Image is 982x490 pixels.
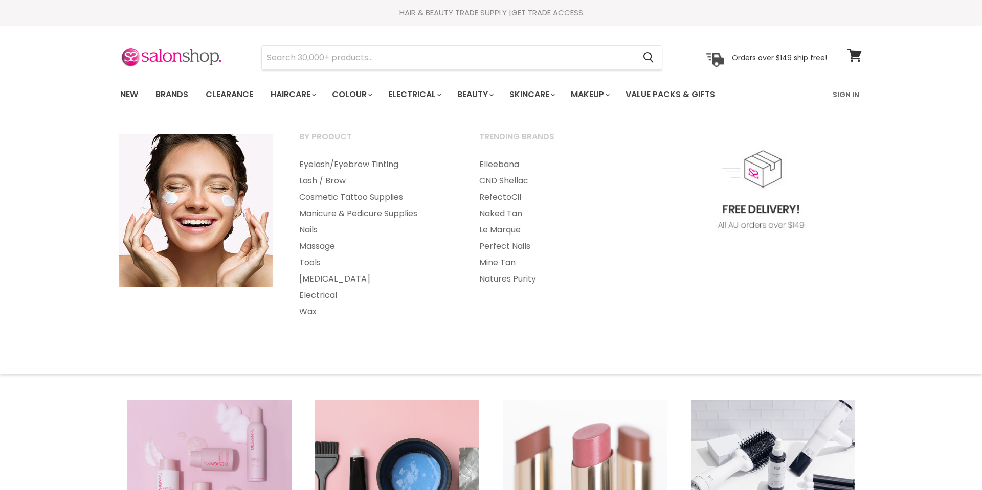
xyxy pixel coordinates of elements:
a: Moroccan Tan [466,254,644,271]
a: Sign In [827,84,865,105]
a: Insight [466,222,644,238]
a: Facial Cleanser [286,173,464,189]
a: Colour [324,84,378,105]
a: Skin Tools [286,156,464,173]
a: Brands [148,84,196,105]
form: Product [261,45,662,70]
a: Body Moisturiser [286,254,464,271]
a: LonVitalite [466,189,644,205]
a: Body Wash [286,238,464,254]
a: Beauty [450,84,500,105]
div: HAIR & BEAUTY TRADE SUPPLY | [107,8,875,18]
a: [MEDICAL_DATA] [286,271,464,287]
a: Eye Care [286,222,464,238]
ul: Main menu [113,80,775,109]
a: By Product [286,129,464,154]
a: New [113,84,146,105]
a: Facial Mask [286,189,464,205]
a: Natural Look [466,238,644,254]
a: Skincare [502,84,561,105]
a: Facial Moisturiser [286,205,464,222]
a: Vagheggi [466,156,644,173]
a: Haircare [263,84,322,105]
a: Natura [466,205,644,222]
a: Electrical [381,84,448,105]
ul: Main menu [286,156,464,287]
a: Trending Brands [466,129,644,154]
nav: Main [107,80,875,109]
a: Makeup [563,84,616,105]
ul: Main menu [466,156,644,271]
p: Orders over $149 ship free! [732,53,827,62]
input: Search [262,46,635,69]
a: Value Packs & Gifts [618,84,723,105]
a: Clearance [198,84,261,105]
a: Nion Beauty [466,173,644,189]
button: Search [635,46,662,69]
a: GET TRADE ACCESS [511,7,583,18]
